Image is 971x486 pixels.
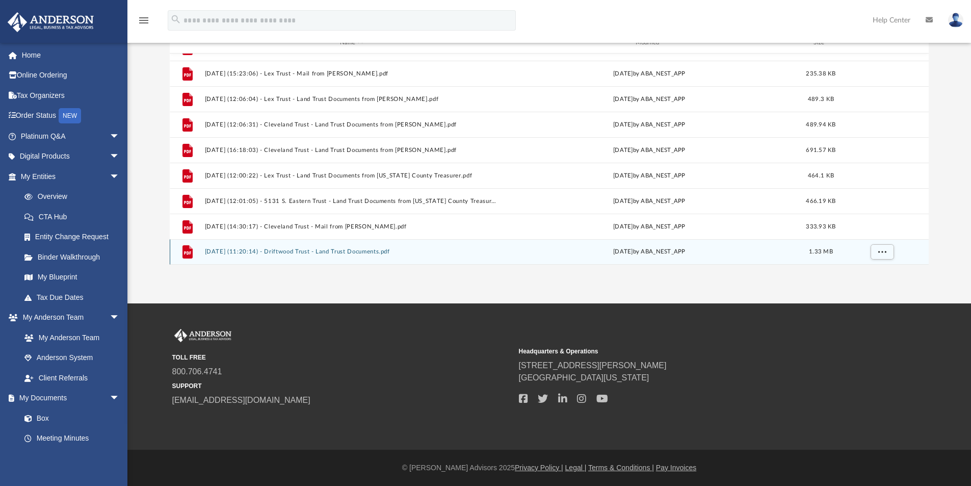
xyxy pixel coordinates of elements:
[172,329,233,342] img: Anderson Advisors Platinum Portal
[14,327,125,348] a: My Anderson Team
[204,198,498,204] button: [DATE] (12:01:05) - 5131 S. Eastern Trust - Land Trust Documents from [US_STATE] County Treasurer...
[138,19,150,27] a: menu
[503,247,796,257] div: [DATE] by ABA_NEST_APP
[204,38,497,47] div: Name
[502,38,796,47] div: Modified
[59,108,81,123] div: NEW
[503,222,796,231] div: [DATE] by ABA_NEST_APP
[127,463,971,473] div: © [PERSON_NAME] Advisors 2025
[14,207,135,227] a: CTA Hub
[846,38,917,47] div: id
[7,388,130,408] a: My Documentsarrow_drop_down
[503,145,796,155] div: [DATE] by ABA_NEST_APP
[503,171,796,180] div: [DATE] by ABA_NEST_APP
[806,223,835,229] span: 333.93 KB
[110,388,130,409] span: arrow_drop_down
[7,65,135,86] a: Online Ordering
[503,120,796,129] div: [DATE] by ABA_NEST_APP
[588,464,654,472] a: Terms & Conditions |
[14,408,125,428] a: Box
[656,464,696,472] a: Pay Invoices
[172,381,512,391] small: SUPPORT
[14,227,135,247] a: Entity Change Request
[110,146,130,167] span: arrow_drop_down
[14,267,130,288] a: My Blueprint
[809,249,833,254] span: 1.33 MB
[172,353,512,362] small: TOLL FREE
[565,464,587,472] a: Legal |
[7,166,135,187] a: My Entitiesarrow_drop_down
[204,223,498,230] button: [DATE] (14:30:17) - Cleveland Trust - Mail from [PERSON_NAME].pdf
[808,96,834,101] span: 489.3 KB
[170,54,929,265] div: grid
[503,94,796,104] div: [DATE] by ABA_NEST_APP
[110,126,130,147] span: arrow_drop_down
[138,14,150,27] i: menu
[7,308,130,328] a: My Anderson Teamarrow_drop_down
[204,172,498,179] button: [DATE] (12:00:22) - Lex Trust - Land Trust Documents from [US_STATE] County Treasurer.pdf
[172,396,310,404] a: [EMAIL_ADDRESS][DOMAIN_NAME]
[7,146,135,167] a: Digital Productsarrow_drop_down
[806,121,835,127] span: 489.94 KB
[172,367,222,376] a: 800.706.4741
[14,368,130,388] a: Client Referrals
[515,464,563,472] a: Privacy Policy |
[7,106,135,126] a: Order StatusNEW
[519,347,858,356] small: Headquarters & Operations
[7,126,135,146] a: Platinum Q&Aarrow_drop_down
[503,69,796,78] div: [DATE] by ABA_NEST_APP
[7,85,135,106] a: Tax Organizers
[110,166,130,187] span: arrow_drop_down
[806,147,835,152] span: 691.57 KB
[14,247,135,267] a: Binder Walkthrough
[519,361,667,370] a: [STREET_ADDRESS][PERSON_NAME]
[870,244,894,260] button: More options
[170,14,181,25] i: search
[204,147,498,154] button: [DATE] (16:18:03) - Cleveland Trust - Land Trust Documents from [PERSON_NAME].pdf
[806,198,835,203] span: 466.19 KB
[519,373,649,382] a: [GEOGRAPHIC_DATA][US_STATE]
[14,428,130,449] a: Meeting Minutes
[800,38,841,47] div: Size
[14,287,135,308] a: Tax Due Dates
[808,172,834,178] span: 464.1 KB
[204,96,498,103] button: [DATE] (12:06:04) - Lex Trust - Land Trust Documents from [PERSON_NAME].pdf
[503,196,796,206] div: [DATE] by ABA_NEST_APP
[14,187,135,207] a: Overview
[7,45,135,65] a: Home
[110,308,130,328] span: arrow_drop_down
[204,248,498,255] button: [DATE] (11:20:14) - Driftwood Trust - Land Trust Documents.pdf
[204,70,498,77] button: [DATE] (15:23:06) - Lex Trust - Mail from [PERSON_NAME].pdf
[174,38,200,47] div: id
[204,121,498,128] button: [DATE] (12:06:31) - Cleveland Trust - Land Trust Documents from [PERSON_NAME].pdf
[806,70,835,76] span: 235.38 KB
[14,348,130,368] a: Anderson System
[5,12,97,32] img: Anderson Advisors Platinum Portal
[948,13,963,28] img: User Pic
[14,448,125,469] a: Forms Library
